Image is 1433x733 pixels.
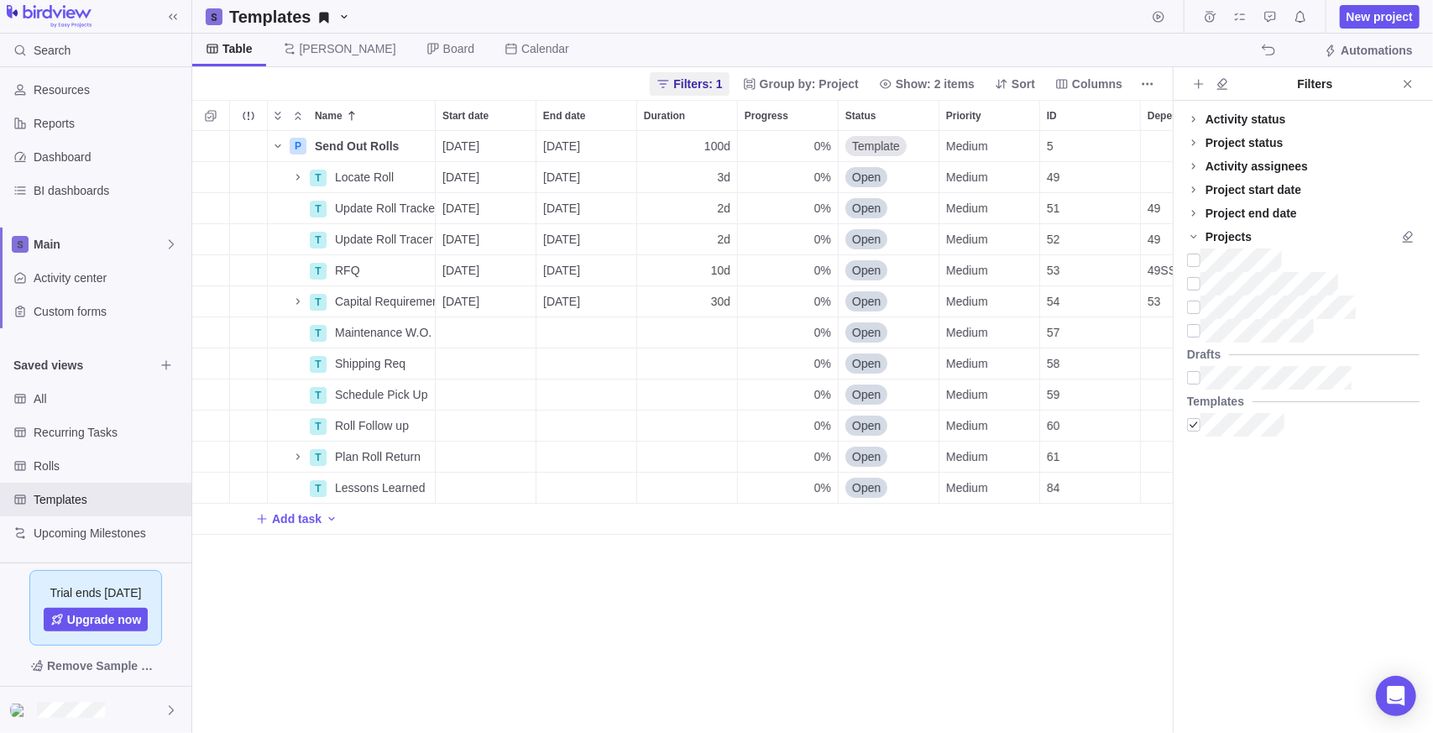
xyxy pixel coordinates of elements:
[896,76,975,92] span: Show: 2 items
[637,224,738,255] div: Duration
[34,525,185,542] span: Upcoming Milestones
[268,162,436,193] div: Name
[1228,5,1252,29] span: My assignments
[67,611,142,628] span: Upgrade now
[939,193,1039,223] div: Medium
[328,255,435,285] div: RFQ
[34,42,71,59] span: Search
[310,232,327,249] div: T
[839,193,939,223] div: Open
[436,317,536,348] div: Start date
[521,40,569,57] span: Calendar
[939,255,1039,285] div: Medium
[939,101,1039,130] div: Priority
[637,442,738,473] div: Duration
[650,72,729,96] span: Filters: 1
[230,286,268,317] div: Trouble indication
[300,40,396,57] span: [PERSON_NAME]
[230,380,268,411] div: Trouble indication
[543,169,580,186] span: [DATE]
[1347,8,1413,25] span: New project
[988,72,1042,96] span: Sort
[328,162,435,192] div: Locate Roll
[939,380,1040,411] div: Priority
[1040,255,1140,285] div: 53
[34,390,185,407] span: All
[543,293,580,310] span: [DATE]
[1141,473,1242,504] div: Dependency
[738,348,839,380] div: Progress
[839,131,939,162] div: Status
[268,411,436,442] div: Name
[939,473,1040,504] div: Priority
[536,348,637,380] div: End date
[852,231,881,248] span: Open
[199,104,222,128] span: Selection mode
[268,380,436,411] div: Name
[335,293,435,310] span: Capital Requirements
[1148,262,1176,279] span: 49SS
[717,200,730,217] span: 2d
[34,424,185,441] span: Recurring Tasks
[839,162,939,193] div: Status
[536,162,637,193] div: End date
[536,101,636,130] div: End date
[839,380,939,411] div: Status
[1141,224,1242,255] div: Dependency
[1047,107,1057,124] span: ID
[1040,162,1140,192] div: 49
[315,138,399,154] span: Send Out Rolls
[939,348,1040,380] div: Priority
[637,255,738,286] div: Duration
[839,348,939,380] div: Status
[10,704,30,717] img: Show
[328,224,435,254] div: Update Roll Tracer
[34,270,185,286] span: Activity center
[229,5,311,29] h2: Templates
[637,473,738,504] div: Duration
[872,72,981,96] span: Show: 2 items
[839,193,939,224] div: Status
[328,286,435,317] div: Capital Requirements
[268,104,288,128] span: Expand
[310,325,327,342] div: T
[839,131,939,161] div: Template
[310,294,327,311] div: T
[230,193,268,224] div: Trouble indication
[44,608,149,631] a: Upgrade now
[315,107,343,124] span: Name
[536,224,637,255] div: End date
[230,255,268,286] div: Trouble indication
[335,169,394,186] span: Locate Roll
[443,40,474,57] span: Board
[436,101,536,130] div: Start date
[1376,676,1416,716] div: Open Intercom Messenger
[814,138,831,154] span: 0%
[852,200,881,217] span: Open
[939,193,1040,224] div: Priority
[1040,162,1141,193] div: ID
[436,286,536,317] div: Start date
[839,442,939,473] div: Status
[268,473,436,504] div: Name
[230,442,268,473] div: Trouble indication
[442,231,479,248] span: [DATE]
[1147,5,1170,29] span: Start timer
[814,169,831,186] span: 0%
[1340,5,1420,29] span: New project
[1141,193,1242,224] div: Dependency
[1141,286,1242,317] div: Dependency
[1341,42,1413,59] span: Automations
[442,293,479,310] span: [DATE]
[839,162,939,192] div: Open
[1258,13,1282,26] a: Approval requests
[543,231,580,248] span: [DATE]
[1234,76,1396,92] div: Filters
[308,101,435,130] div: Name
[1396,225,1420,249] span: Clear all filters
[1141,348,1242,380] div: Dependency
[1049,72,1129,96] span: Columns
[536,193,637,224] div: End date
[1198,5,1221,29] span: Time logs
[637,131,738,162] div: Duration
